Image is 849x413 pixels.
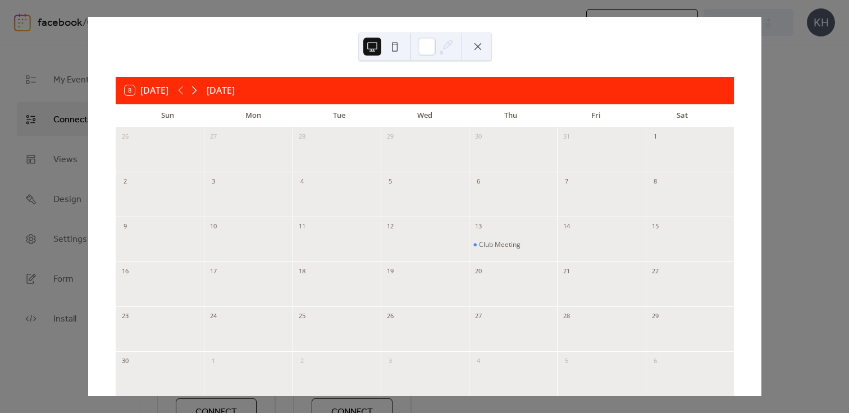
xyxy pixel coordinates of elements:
[560,176,573,188] div: 7
[207,310,220,323] div: 24
[207,221,220,233] div: 10
[384,131,396,143] div: 29
[119,176,131,188] div: 2
[384,176,396,188] div: 5
[296,176,308,188] div: 4
[639,104,725,127] div: Sat
[119,355,131,368] div: 30
[472,355,485,368] div: 4
[384,265,396,278] div: 19
[560,265,573,278] div: 21
[468,104,554,127] div: Thu
[384,221,396,233] div: 12
[560,355,573,368] div: 5
[472,265,485,278] div: 20
[296,131,308,143] div: 28
[472,221,485,233] div: 13
[207,131,220,143] div: 27
[119,310,131,323] div: 23
[560,310,573,323] div: 28
[649,131,661,143] div: 1
[382,104,468,127] div: Wed
[296,355,308,368] div: 2
[207,355,220,368] div: 1
[649,176,661,188] div: 8
[560,221,573,233] div: 14
[469,240,557,249] div: Club Meeting
[207,265,220,278] div: 17
[649,310,661,323] div: 29
[472,310,485,323] div: 27
[384,310,396,323] div: 26
[119,265,131,278] div: 16
[125,104,211,127] div: Sun
[121,82,172,98] button: 8[DATE]
[479,240,521,249] div: Club Meeting
[296,310,308,323] div: 25
[119,221,131,233] div: 9
[211,104,296,127] div: Mon
[560,131,573,143] div: 31
[649,221,661,233] div: 15
[296,104,382,127] div: Tue
[296,221,308,233] div: 11
[119,131,131,143] div: 26
[649,265,661,278] div: 22
[296,265,308,278] div: 18
[554,104,640,127] div: Fri
[472,176,485,188] div: 6
[207,84,235,97] div: [DATE]
[384,355,396,368] div: 3
[649,355,661,368] div: 6
[207,176,220,188] div: 3
[472,131,485,143] div: 30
